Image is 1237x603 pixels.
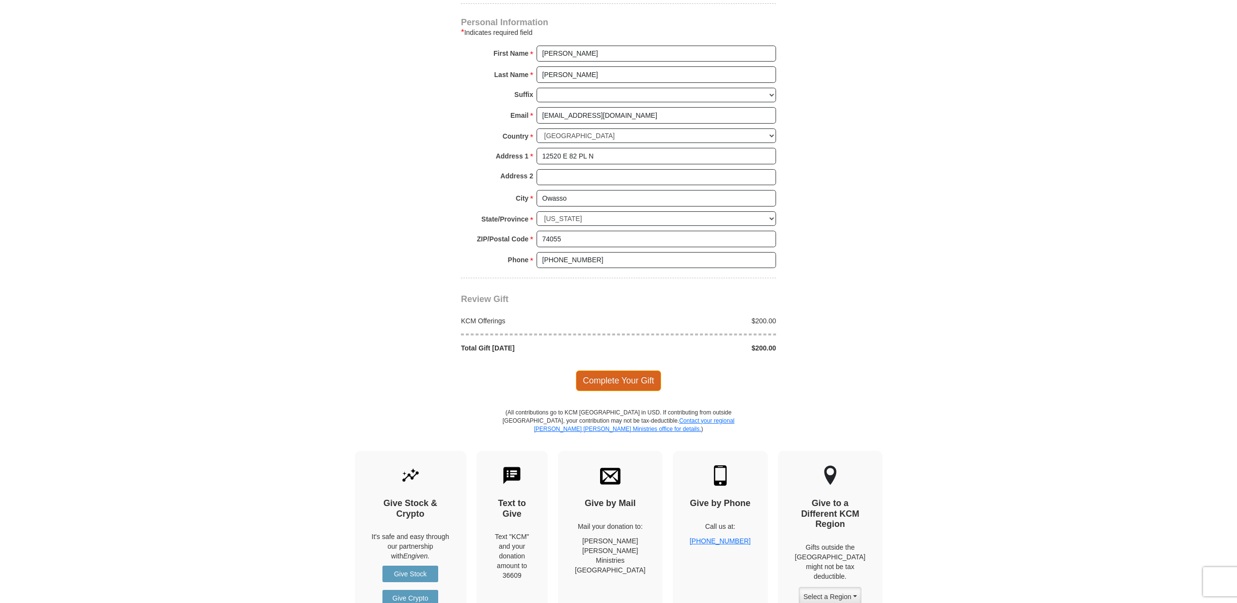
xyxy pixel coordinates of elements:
p: [PERSON_NAME] [PERSON_NAME] Ministries [GEOGRAPHIC_DATA] [575,536,646,575]
strong: Country [503,129,529,143]
div: KCM Offerings [456,316,619,326]
i: Engiven. [403,552,429,560]
img: give-by-stock.svg [400,465,421,486]
h4: Text to Give [493,498,531,519]
p: (All contributions go to KCM [GEOGRAPHIC_DATA] in USD. If contributing from outside [GEOGRAPHIC_D... [502,409,735,451]
h4: Personal Information [461,18,776,26]
strong: City [516,191,528,205]
p: Call us at: [690,522,751,531]
strong: State/Province [481,212,528,226]
div: Indicates required field [461,27,776,38]
strong: Suffix [514,88,533,101]
img: text-to-give.svg [502,465,522,486]
strong: Address 2 [500,169,533,183]
strong: Phone [508,253,529,267]
span: Complete Your Gift [576,370,662,391]
p: It's safe and easy through our partnership with [372,532,449,561]
div: $200.00 [618,343,781,353]
div: $200.00 [618,316,781,326]
strong: Last Name [494,68,529,81]
strong: ZIP/Postal Code [477,232,529,246]
a: Contact your regional [PERSON_NAME] [PERSON_NAME] Ministries office for details. [534,417,734,432]
a: Give Stock [382,566,438,582]
strong: Email [510,109,528,122]
p: Mail your donation to: [575,522,646,531]
span: Review Gift [461,294,508,304]
strong: First Name [493,47,528,60]
img: envelope.svg [600,465,620,486]
h4: Give by Phone [690,498,751,509]
img: mobile.svg [710,465,730,486]
img: other-region [824,465,837,486]
p: Gifts outside the [GEOGRAPHIC_DATA] might not be tax deductible. [795,542,866,581]
h4: Give by Mail [575,498,646,509]
div: Total Gift [DATE] [456,343,619,353]
h4: Give to a Different KCM Region [795,498,866,530]
h4: Give Stock & Crypto [372,498,449,519]
a: [PHONE_NUMBER] [690,537,751,545]
div: Text "KCM" and your donation amount to 36609 [493,532,531,580]
strong: Address 1 [496,149,529,163]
